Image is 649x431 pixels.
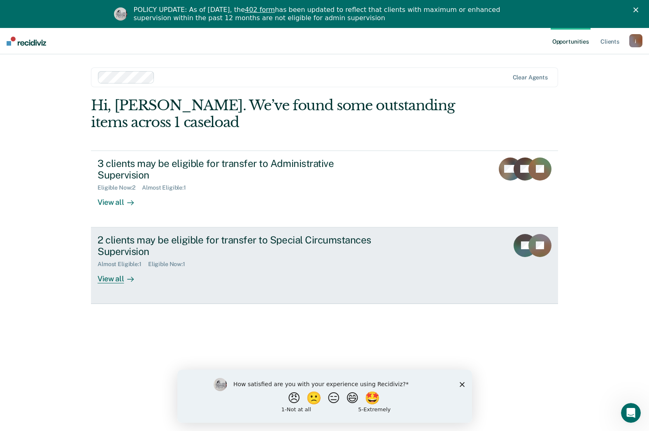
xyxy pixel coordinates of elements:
[134,6,522,22] div: POLICY UPDATE: As of [DATE], the has been updated to reflect that clients with maximum or enhance...
[91,97,465,131] div: Hi, [PERSON_NAME]. We’ve found some outstanding items across 1 caseload
[91,227,558,304] a: 2 clients may be eligible for transfer to Special Circumstances SupervisionAlmost Eligible:1Eligi...
[513,74,548,81] div: Clear agents
[114,7,127,21] img: Profile image for Kim
[98,191,144,207] div: View all
[98,268,144,284] div: View all
[551,28,591,54] a: Opportunities
[245,6,275,14] a: 402 form
[629,34,642,47] button: j
[142,184,193,191] div: Almost Eligible : 1
[98,184,142,191] div: Eligible Now : 2
[599,28,621,54] a: Clients
[621,403,641,423] iframe: Intercom live chat
[91,151,558,227] a: 3 clients may be eligible for transfer to Administrative SupervisionEligible Now:2Almost Eligible...
[148,261,192,268] div: Eligible Now : 1
[98,261,148,268] div: Almost Eligible : 1
[633,7,642,12] div: Close
[177,370,472,423] iframe: Survey by Kim from Recidiviz
[7,37,46,46] img: Recidiviz
[98,234,386,258] div: 2 clients may be eligible for transfer to Special Circumstances Supervision
[98,158,386,181] div: 3 clients may be eligible for transfer to Administrative Supervision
